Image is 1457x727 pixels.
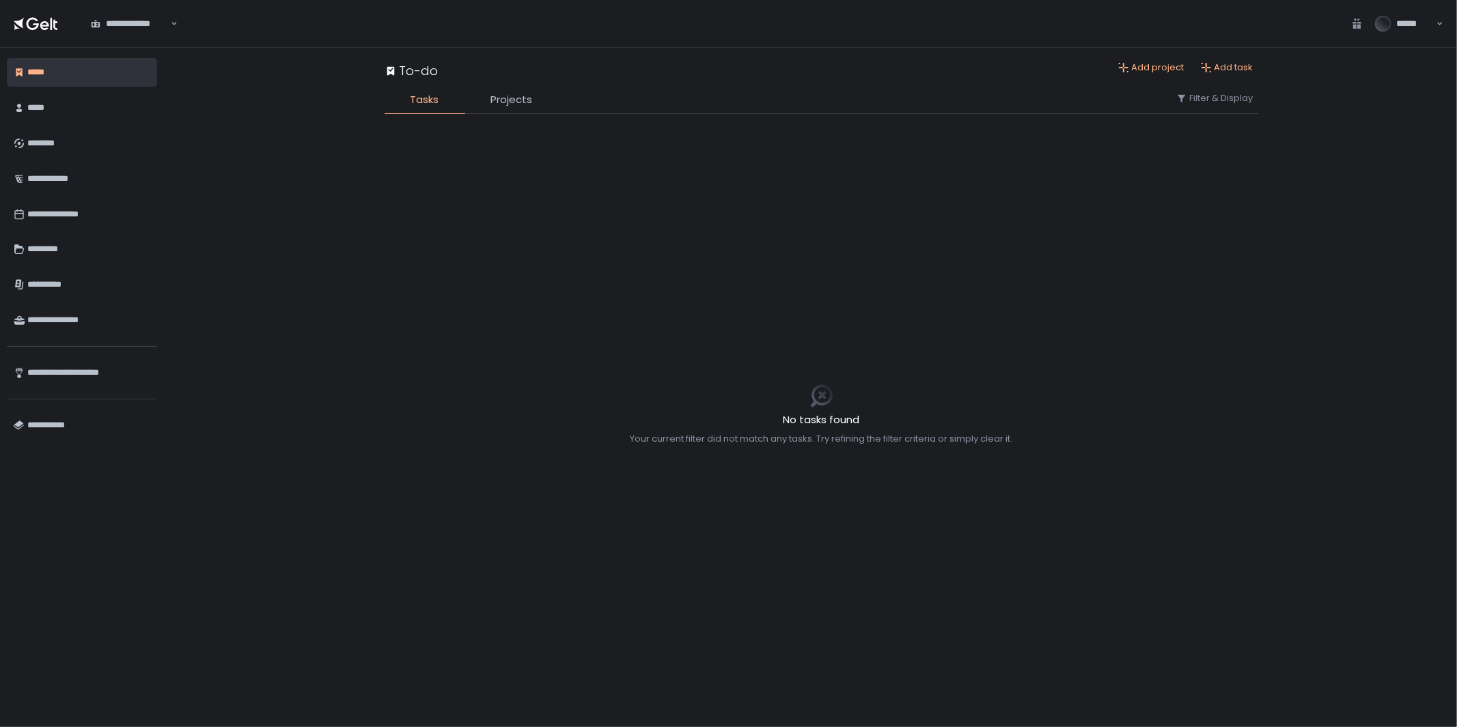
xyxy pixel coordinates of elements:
[1118,61,1184,74] button: Add project
[630,412,1013,428] h2: No tasks found
[1176,92,1253,104] button: Filter & Display
[411,92,439,108] span: Tasks
[1201,61,1253,74] button: Add task
[491,92,533,108] span: Projects
[82,9,178,38] div: Search for option
[385,61,439,80] div: To-do
[630,433,1013,445] div: Your current filter did not match any tasks. Try refining the filter criteria or simply clear it.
